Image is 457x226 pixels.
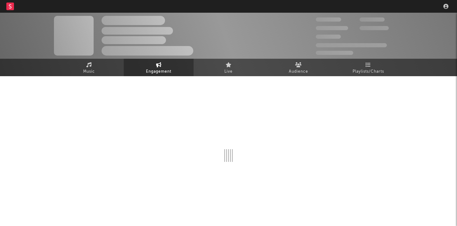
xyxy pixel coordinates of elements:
span: 100,000 [316,35,341,39]
span: Jump Score: 85.0 [316,51,353,55]
a: Live [194,59,263,76]
span: Audience [289,68,308,76]
span: 1,000,000 [360,26,389,30]
a: Audience [263,59,333,76]
span: Music [83,68,95,76]
span: Playlists/Charts [353,68,384,76]
a: Playlists/Charts [333,59,403,76]
span: 100,000 [360,17,385,22]
span: Live [224,68,233,76]
a: Engagement [124,59,194,76]
span: Engagement [146,68,171,76]
span: 50,000,000 Monthly Listeners [316,43,387,47]
span: 300,000 [316,17,341,22]
span: 50,000,000 [316,26,348,30]
a: Music [54,59,124,76]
